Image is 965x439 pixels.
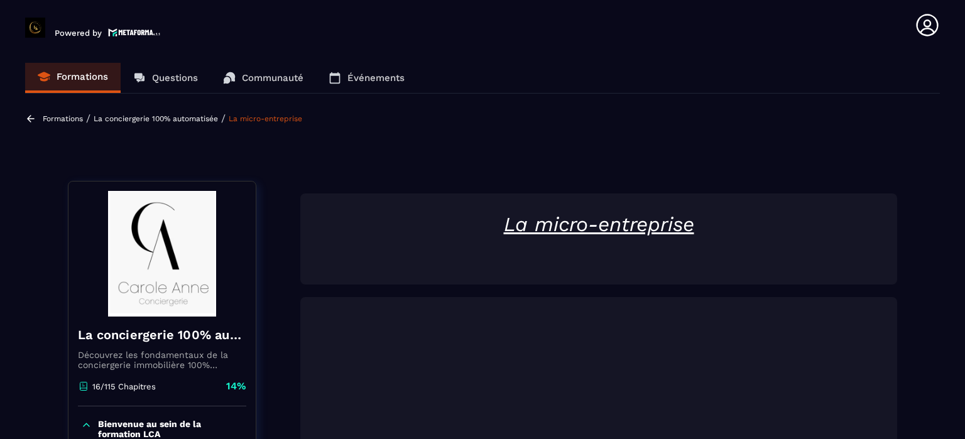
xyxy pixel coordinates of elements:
[210,63,316,93] a: Communauté
[152,72,198,84] p: Questions
[55,28,102,38] p: Powered by
[504,212,694,236] u: La micro-entreprise
[86,112,90,124] span: /
[25,63,121,93] a: Formations
[229,114,302,123] a: La micro-entreprise
[78,191,246,317] img: banner
[242,72,303,84] p: Communauté
[347,72,405,84] p: Événements
[43,114,83,123] a: Formations
[121,63,210,93] a: Questions
[25,18,45,38] img: logo-branding
[94,114,218,123] a: La conciergerie 100% automatisée
[92,382,156,391] p: 16/115 Chapitres
[57,71,108,82] p: Formations
[108,27,161,38] img: logo
[78,326,246,344] h4: La conciergerie 100% automatisée
[316,63,417,93] a: Événements
[226,379,246,393] p: 14%
[221,112,226,124] span: /
[78,350,246,370] p: Découvrez les fondamentaux de la conciergerie immobilière 100% automatisée. Cette formation est c...
[98,419,243,439] p: Bienvenue au sein de la formation LCA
